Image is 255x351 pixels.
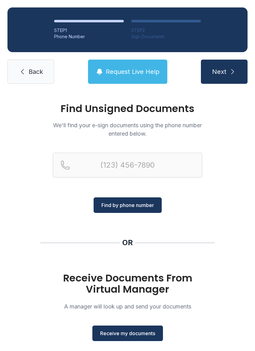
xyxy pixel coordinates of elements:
[53,302,202,311] p: A manager will look up and send your documents
[131,27,201,34] div: STEP 2
[122,238,133,248] div: OR
[131,34,201,40] div: Sign Documents
[106,67,160,76] span: Request Live Help
[53,121,202,138] p: We'll find your e-sign documents using the phone number entered below.
[101,201,154,209] span: Find by phone number
[100,330,155,337] span: Receive my documents
[54,27,124,34] div: STEP 1
[29,67,43,76] span: Back
[53,104,202,114] h1: Find Unsigned Documents
[212,67,226,76] span: Next
[54,34,124,40] div: Phone Number
[53,153,202,178] input: Reservation phone number
[53,272,202,295] h1: Receive Documents From Virtual Manager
